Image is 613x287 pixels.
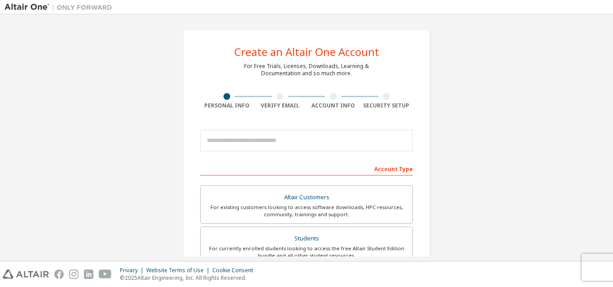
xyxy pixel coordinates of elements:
[3,270,49,279] img: altair_logo.svg
[200,102,254,109] div: Personal Info
[84,270,93,279] img: linkedin.svg
[244,63,369,77] div: For Free Trials, Licenses, Downloads, Learning & Documentation and so much more.
[360,102,413,109] div: Security Setup
[234,47,379,57] div: Create an Altair One Account
[212,267,258,274] div: Cookie Consent
[200,161,413,176] div: Account Type
[254,102,307,109] div: Verify Email
[206,245,407,259] div: For currently enrolled students looking to access the free Altair Student Edition bundle and all ...
[146,267,212,274] div: Website Terms of Use
[120,274,258,282] p: © 2025 Altair Engineering, Inc. All Rights Reserved.
[206,232,407,245] div: Students
[306,102,360,109] div: Account Info
[54,270,64,279] img: facebook.svg
[69,270,79,279] img: instagram.svg
[99,270,112,279] img: youtube.svg
[4,3,117,12] img: Altair One
[120,267,146,274] div: Privacy
[206,204,407,218] div: For existing customers looking to access software downloads, HPC resources, community, trainings ...
[206,191,407,204] div: Altair Customers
